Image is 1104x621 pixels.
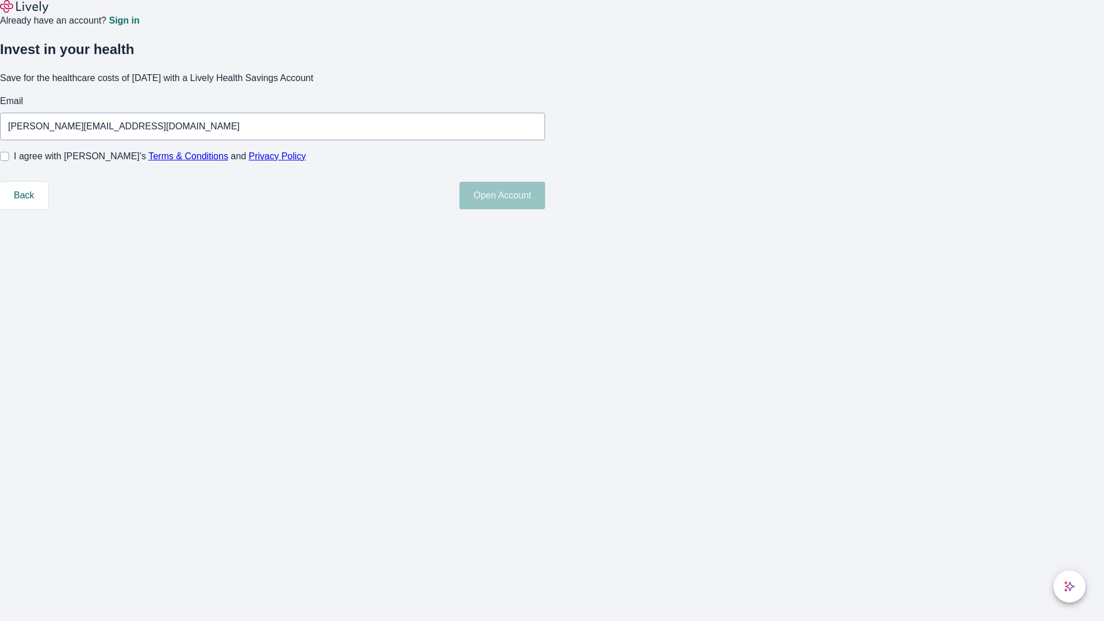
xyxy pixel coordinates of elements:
[148,151,228,161] a: Terms & Conditions
[14,149,306,163] span: I agree with [PERSON_NAME]’s and
[249,151,306,161] a: Privacy Policy
[1064,581,1075,592] svg: Lively AI Assistant
[1053,570,1086,603] button: chat
[109,16,139,25] a: Sign in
